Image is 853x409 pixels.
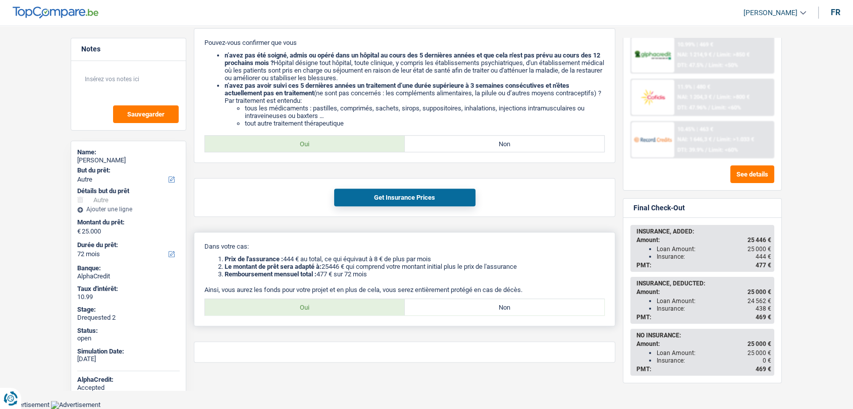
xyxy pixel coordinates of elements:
[756,262,771,269] span: 477 €
[712,104,741,111] span: Limit: <60%
[225,270,316,278] b: Remboursement mensuel total :
[657,305,771,312] div: Insurance:
[51,401,100,409] img: Advertisement
[636,280,771,287] div: INSURANCE, DEDUCTED:
[713,51,715,58] span: /
[127,111,165,118] span: Sauvegarder
[730,165,774,183] button: See details
[677,62,704,69] span: DTI: 47.5%
[717,94,750,100] span: Limit: >800 €
[705,62,707,69] span: /
[634,130,671,149] img: Record Credits
[748,246,771,253] span: 25 000 €
[225,270,605,278] li: 477 € sur 72 mois
[735,5,806,21] a: [PERSON_NAME]
[636,332,771,339] div: NO INSURANCE:
[677,51,712,58] span: NAI: 1 214,9 €
[657,253,771,260] div: Insurance:
[636,262,771,269] div: PMT:
[77,347,180,356] div: Simulation Date:
[636,340,771,347] div: Amount:
[636,237,771,244] div: Amount:
[748,349,771,357] span: 25 000 €
[756,314,771,321] span: 469 €
[756,366,771,373] span: 469 €
[205,299,405,315] label: Oui
[77,241,178,249] label: Durée du prêt:
[77,314,180,322] div: Drequested 2
[77,376,180,384] div: AlphaCredit:
[77,334,180,342] div: open
[748,340,771,347] span: 25 000 €
[756,305,771,312] span: 438 €
[77,156,180,164] div: [PERSON_NAME]
[717,136,754,143] span: Limit: >1.033 €
[225,51,600,67] b: n’avez pas été soigné, admis ou opéré dans un hôpital au cours des 5 dernières années et que cela...
[334,189,475,206] button: Get Insurance Prices
[657,298,771,305] div: Loan Amount:
[657,246,771,253] div: Loan Amount:
[77,285,180,293] div: Taux d'intérêt:
[405,299,605,315] label: Non
[113,105,179,123] button: Sauvegarder
[709,147,738,153] span: Limit: <60%
[77,306,180,314] div: Stage:
[77,187,180,195] div: Détails but du prêt
[77,227,81,236] span: €
[225,51,605,82] li: Hôpital désigne tout hôpital, toute clinique, y compris les établissements psychiatriques, d'un é...
[636,314,771,321] div: PMT:
[77,293,180,301] div: 10.99
[677,41,713,48] div: 10.99% | 469 €
[77,272,180,280] div: AlphaCredit
[748,298,771,305] span: 24 562 €
[677,104,707,111] span: DTI: 47.96%
[713,136,715,143] span: /
[77,327,180,335] div: Status:
[225,255,605,263] li: 444 € au total, ce qui équivaut à 8 € de plus par mois
[204,39,605,46] p: Pouvez-vous confirmer que vous
[677,84,710,90] div: 11.9% | 480 €
[713,94,715,100] span: /
[633,204,685,212] div: Final Check-Out
[709,62,738,69] span: Limit: <50%
[831,8,840,17] div: fr
[81,45,176,53] h5: Notes
[636,228,771,235] div: INSURANCE, ADDED:
[657,349,771,357] div: Loan Amount:
[405,136,605,152] label: Non
[748,237,771,244] span: 25 446 €
[245,104,605,120] li: tous les médicaments : pastilles, comprimés, sachets, sirops, suppositoires, inhalations, injecti...
[225,263,322,270] b: Le montant de prêt sera adapté à:
[13,7,98,19] img: TopCompare Logo
[205,136,405,152] label: Oui
[743,9,797,17] span: [PERSON_NAME]
[77,384,180,392] div: Accepted
[677,136,712,143] span: NAI: 1 646,3 €
[77,218,178,226] label: Montant du prêt:
[636,366,771,373] div: PMT:
[677,126,713,133] div: 10.45% | 463 €
[225,82,569,97] b: n’avez pas avoir suivi ces 5 dernières années un traitement d’une durée supérieure à 3 semaines c...
[77,355,180,363] div: [DATE]
[77,166,178,174] label: But du prêt:
[77,206,180,213] div: Ajouter une ligne
[634,49,671,61] img: AlphaCredit
[756,253,771,260] span: 444 €
[677,94,712,100] span: NAI: 1 204,3 €
[204,286,605,294] p: Ainsi, vous aurez les fonds pour votre projet et en plus de cela, vous serez entièrement protégé ...
[677,147,704,153] span: DTI: 39.9%
[748,288,771,296] span: 25 000 €
[225,255,283,263] b: Prix de l'assurance :
[708,104,710,111] span: /
[705,147,707,153] span: /
[763,357,771,364] span: 0 €
[636,288,771,296] div: Amount:
[204,243,605,250] p: Dans votre cas:
[717,51,750,58] span: Limit: >850 €
[245,120,605,127] li: tout autre traitement thérapeutique
[77,264,180,272] div: Banque:
[225,263,605,270] li: 25446 € qui comprend votre montant initial plus le prix de l'assurance
[657,357,771,364] div: Insurance:
[225,82,605,127] li: (ne sont pas concernés : les compléments alimentaires, la pilule ou d’autres moyens contraceptifs...
[634,88,671,106] img: Cofidis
